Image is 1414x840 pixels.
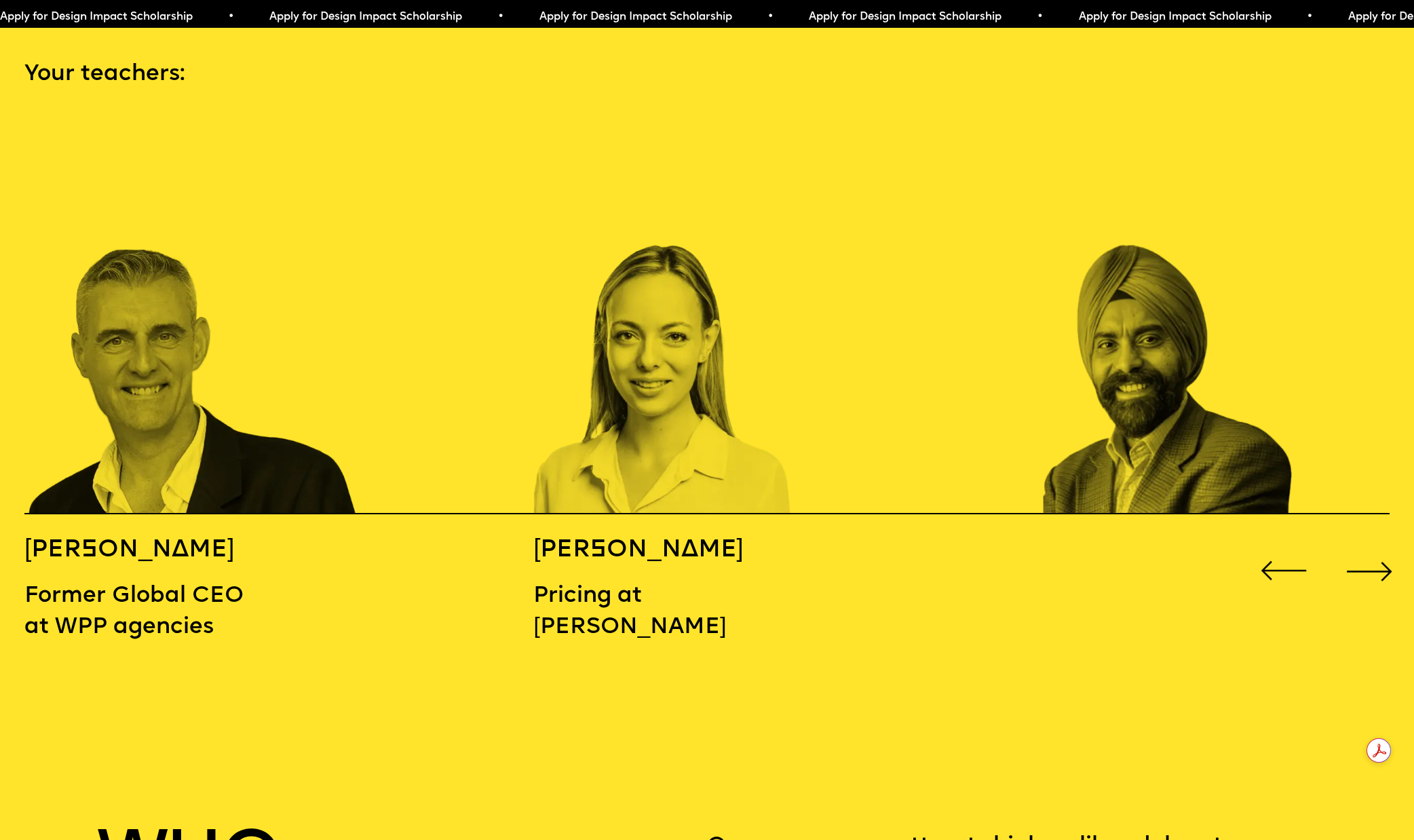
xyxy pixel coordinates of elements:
[533,119,873,515] div: 4 / 16
[533,535,873,567] h5: [PERSON_NAME]
[1341,543,1398,599] div: Next slide
[227,12,233,22] span: •
[1255,543,1312,599] div: Previous slide
[766,12,772,22] span: •
[24,535,279,567] h5: [PERSON_NAME]
[24,59,1390,90] p: Your teachers:
[24,119,364,515] div: 3 / 16
[496,12,502,22] span: •
[24,581,279,643] p: Former Global CEO at WPP agencies
[1035,12,1042,22] span: •
[1043,119,1382,515] div: 5 / 16
[1305,12,1312,22] span: •
[533,581,873,643] p: Pricing at [PERSON_NAME]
